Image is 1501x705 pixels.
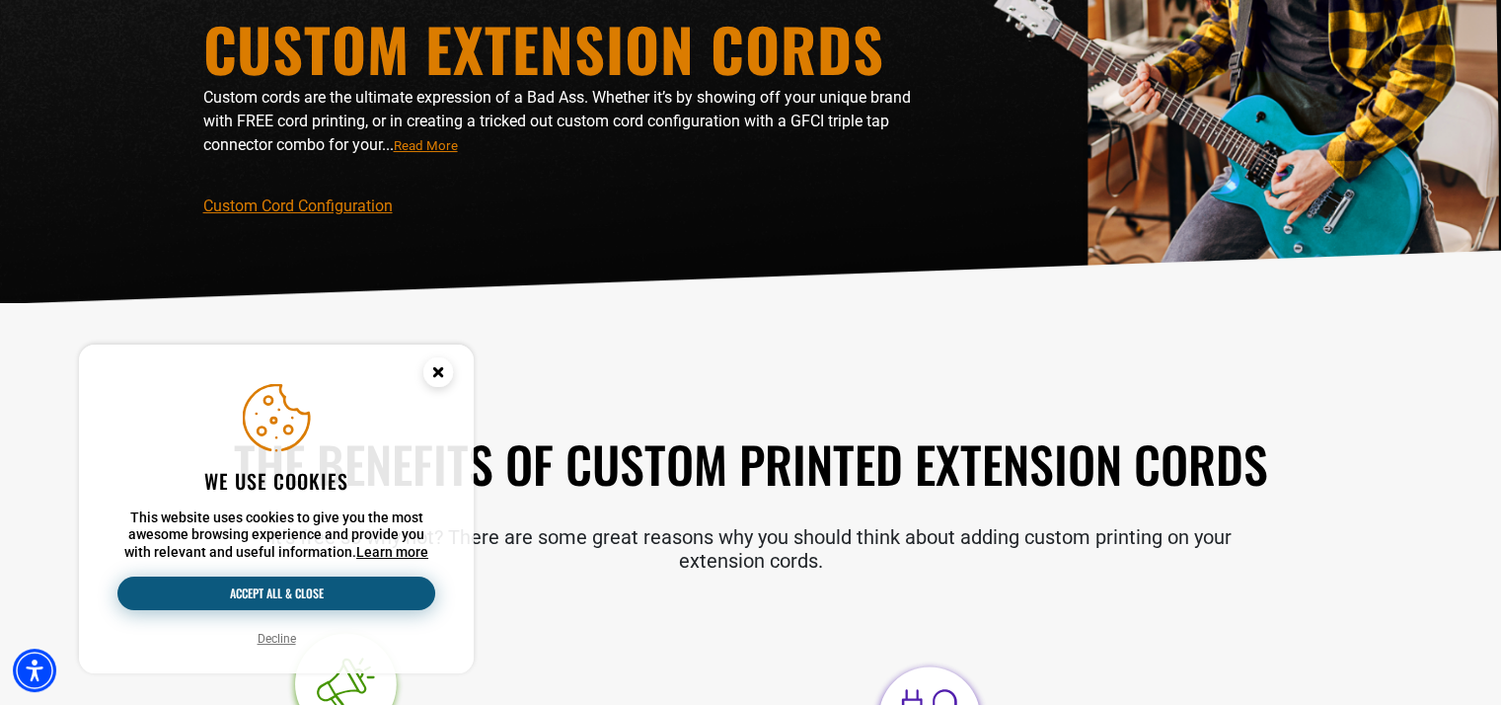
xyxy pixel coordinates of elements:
[252,629,302,649] button: Decline
[117,468,435,494] h2: We use cookies
[203,431,1299,496] h2: The Benefits of Custom Printed Extension Cords
[203,19,924,78] h1: Custom Extension Cords
[394,138,458,153] span: Read More
[117,577,435,610] button: Accept all & close
[356,544,428,560] a: This website uses cookies to give you the most awesome browsing experience and provide you with r...
[203,86,924,157] p: Custom cords are the ultimate expression of a Bad Ass. Whether it’s by showing off your unique br...
[13,649,56,692] div: Accessibility Menu
[117,509,435,562] p: This website uses cookies to give you the most awesome browsing experience and provide you with r...
[79,345,474,674] aside: Cookie Consent
[203,525,1299,573] p: It’s free so why not? There are some great reasons why you should think about adding custom print...
[203,196,393,215] a: Custom Cord Configuration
